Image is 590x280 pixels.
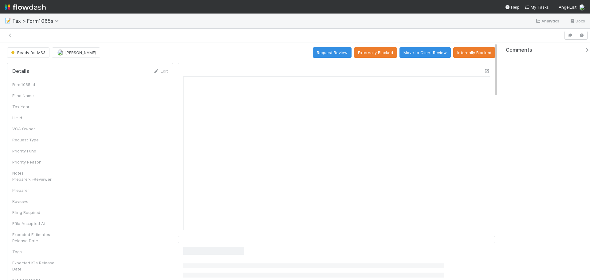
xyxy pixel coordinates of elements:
a: My Tasks [525,4,549,10]
div: Priority Reason [12,159,58,165]
span: AngelList [559,5,576,10]
a: Edit [153,69,168,73]
img: logo-inverted-e16ddd16eac7371096b0.svg [5,2,46,12]
div: Llc Id [12,115,58,121]
div: Request Type [12,137,58,143]
span: Tax > Form1065s [12,18,62,24]
a: Analytics [535,17,560,25]
div: Priority Fund [12,148,58,154]
div: Tax Year [12,104,58,110]
a: Docs [569,17,585,25]
div: Filing Required [12,209,58,215]
div: Fund Name [12,93,58,99]
div: Form1065 Id [12,81,58,88]
span: My Tasks [525,5,549,10]
button: [PERSON_NAME] [52,47,100,58]
button: Internally Blocked [453,47,495,58]
button: Move to Client Review [399,47,451,58]
h5: Details [12,68,29,74]
div: Preparer [12,187,58,193]
button: Request Review [313,47,352,58]
img: avatar_d45d11ee-0024-4901-936f-9df0a9cc3b4e.png [579,4,585,10]
div: Help [505,4,520,10]
span: Comments [506,47,532,53]
img: avatar_d45d11ee-0024-4901-936f-9df0a9cc3b4e.png [57,49,63,56]
div: Expected K1s Release Date [12,260,58,272]
div: Expected Estimates Release Date [12,231,58,244]
div: VCA Owner [12,126,58,132]
div: Tags [12,249,58,255]
span: 📝 [5,18,11,23]
div: Efile Accepted At [12,220,58,227]
div: Reviewer [12,198,58,204]
span: [PERSON_NAME] [65,50,96,55]
div: Notes - Preparer<>Reviewer [12,170,58,182]
button: Externally Blocked [354,47,397,58]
